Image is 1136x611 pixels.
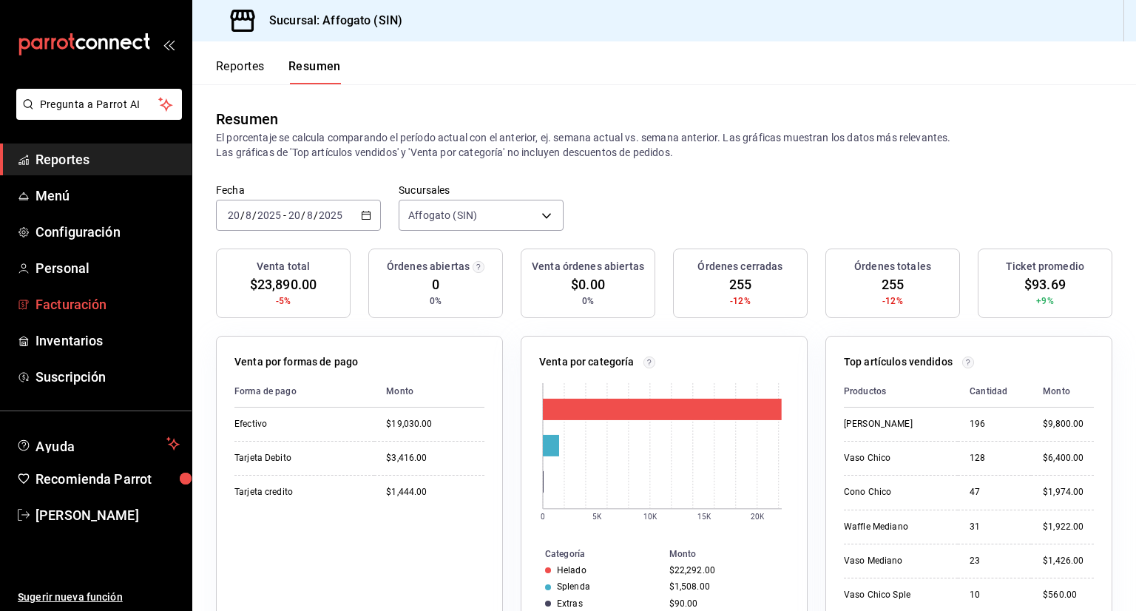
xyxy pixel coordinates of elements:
text: 20K [751,513,765,521]
span: Inventarios [35,331,180,351]
div: navigation tabs [216,59,341,84]
div: $1,508.00 [669,581,783,592]
div: $1,426.00 [1043,555,1094,567]
div: Splenda [557,581,590,592]
button: Resumen [288,59,341,84]
div: $19,030.00 [386,418,484,431]
button: Reportes [216,59,265,84]
th: Productos [844,376,958,408]
div: Tarjeta Debito [234,452,362,465]
span: 0% [582,294,594,308]
div: $22,292.00 [669,565,783,575]
button: Pregunta a Parrot AI [16,89,182,120]
text: 15K [697,513,711,521]
p: Top artículos vendidos [844,354,953,370]
div: $9,800.00 [1043,418,1094,431]
div: 128 [970,452,1019,465]
span: - [283,209,286,221]
span: / [240,209,245,221]
span: $0.00 [571,274,605,294]
div: Efectivo [234,418,362,431]
span: Configuración [35,222,180,242]
button: open_drawer_menu [163,38,175,50]
span: -12% [882,294,903,308]
input: -- [288,209,301,221]
span: Facturación [35,294,180,314]
th: Monto [1031,376,1094,408]
span: Pregunta a Parrot AI [40,97,159,112]
div: 31 [970,521,1019,533]
span: -5% [276,294,291,308]
div: Vaso Chico Sple [844,589,946,601]
div: Tarjeta credito [234,486,362,499]
th: Monto [663,546,807,562]
span: / [252,209,257,221]
div: Cono Chico [844,486,946,499]
h3: Órdenes cerradas [697,259,782,274]
th: Monto [374,376,484,408]
h3: Venta órdenes abiertas [532,259,644,274]
th: Forma de pago [234,376,374,408]
div: Vaso Chico [844,452,946,465]
h3: Venta total [257,259,310,274]
p: Venta por categoría [539,354,635,370]
div: 10 [970,589,1019,601]
span: Personal [35,258,180,278]
p: Venta por formas de pago [234,354,358,370]
span: -12% [730,294,751,308]
input: -- [245,209,252,221]
h3: Órdenes totales [854,259,931,274]
text: 5K [592,513,602,521]
input: ---- [257,209,282,221]
span: Reportes [35,149,180,169]
span: Affogato (SIN) [408,208,477,223]
div: $1,974.00 [1043,486,1094,499]
span: / [314,209,318,221]
a: Pregunta a Parrot AI [10,107,182,123]
div: $1,444.00 [386,486,484,499]
div: $6,400.00 [1043,452,1094,465]
div: [PERSON_NAME] [844,418,946,431]
span: Recomienda Parrot [35,469,180,489]
span: Sugerir nueva función [18,590,180,605]
div: Helado [557,565,586,575]
span: / [301,209,305,221]
span: Menú [35,186,180,206]
div: Waffle Mediano [844,521,946,533]
th: Cantidad [958,376,1031,408]
div: $90.00 [669,598,783,609]
input: -- [227,209,240,221]
span: [PERSON_NAME] [35,505,180,525]
span: 255 [729,274,751,294]
span: +9% [1036,294,1053,308]
p: El porcentaje se calcula comparando el período actual con el anterior, ej. semana actual vs. sema... [216,130,1112,160]
div: Vaso Mediano [844,555,946,567]
span: Ayuda [35,435,160,453]
text: 10K [643,513,657,521]
div: 23 [970,555,1019,567]
text: 0 [541,513,545,521]
h3: Órdenes abiertas [387,259,470,274]
div: $3,416.00 [386,452,484,465]
div: $1,922.00 [1043,521,1094,533]
div: $560.00 [1043,589,1094,601]
div: 196 [970,418,1019,431]
label: Sucursales [399,185,564,195]
label: Fecha [216,185,381,195]
span: $93.69 [1024,274,1066,294]
span: 0% [430,294,442,308]
h3: Sucursal: Affogato (SIN) [257,12,402,30]
input: -- [306,209,314,221]
input: ---- [318,209,343,221]
th: Categoría [521,546,663,562]
div: Resumen [216,108,278,130]
h3: Ticket promedio [1006,259,1084,274]
span: Suscripción [35,367,180,387]
span: 255 [882,274,904,294]
span: $23,890.00 [250,274,317,294]
span: 0 [432,274,439,294]
div: 47 [970,486,1019,499]
div: Extras [557,598,583,609]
